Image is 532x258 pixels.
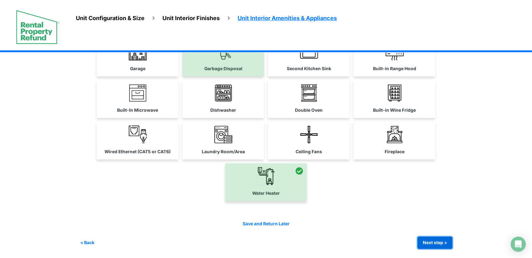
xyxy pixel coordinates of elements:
[129,84,147,102] img: built-In-microwave.png
[105,149,171,155] label: Wired Ethernet (CAT5 or CAT6)
[243,221,290,226] a: Save and Return Later
[129,126,147,143] img: home-wired-CAT5-CAT6.png
[117,107,158,114] label: Built-In Microwave
[373,65,416,72] label: Built-in Range Hood
[295,107,323,114] label: Double Oven
[386,126,404,143] img: Fireplace_Icon.png
[162,15,220,21] span: Unit Interior Finishes
[238,15,337,21] span: Unit Interior Amenities & Appliances
[214,126,232,143] img: laundry-room_5OBHpJr.png
[287,65,331,72] label: Second Kitchen Sink
[214,84,232,102] img: dishwasher.png
[76,15,144,21] span: Unit Configuration & Size
[386,84,404,102] img: built-in-wine-fridge.png
[385,149,405,155] label: Fireplace
[130,65,145,72] label: Garage
[202,149,245,155] label: Laundry Room/Area
[373,107,416,114] label: Built-in Wine Fridge
[210,107,236,114] label: Dishwasher
[511,237,526,252] div: Open Intercom Messenger
[300,126,318,143] img: ceiling_fan.png
[417,237,452,249] button: Next step >
[80,237,95,249] button: < Back
[16,9,60,44] img: spp logo
[296,149,322,155] label: Ceiling Fans
[300,84,318,102] img: Double_Oven_Icon_4.png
